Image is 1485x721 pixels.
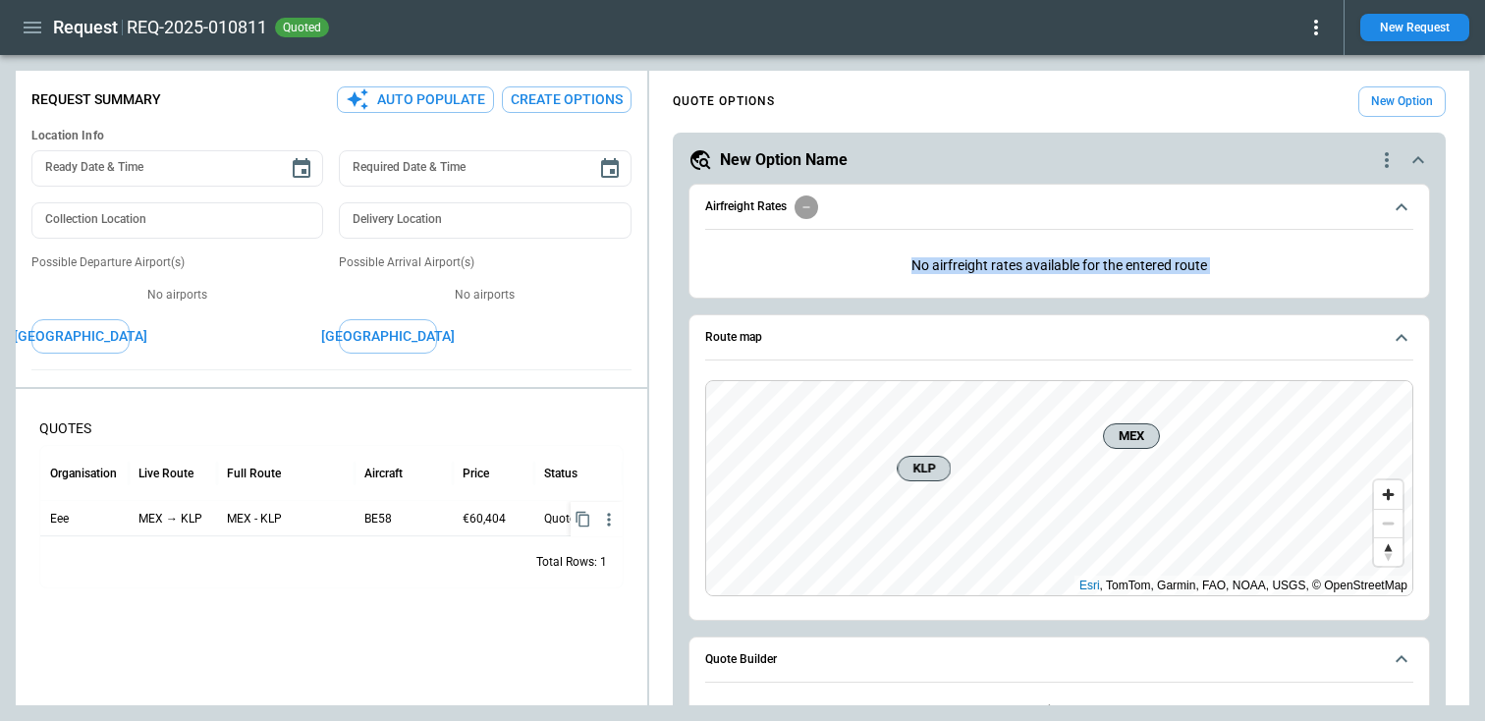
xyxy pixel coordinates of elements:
div: quote-option-actions [1375,148,1399,172]
button: Auto Populate [337,86,494,113]
h6: Quote Builder [705,653,777,666]
p: MEX - KLP [227,502,345,536]
h6: Route map [705,331,762,344]
p: QUOTES [39,420,624,437]
button: Zoom out [1374,509,1402,537]
button: [GEOGRAPHIC_DATA] [31,319,130,354]
p: €60,404 [463,502,524,536]
div: Total Rows: 1 [536,554,607,571]
div: Full Route [227,467,281,480]
p: Quoted [544,502,582,536]
a: Esri [1079,579,1100,592]
p: MEX → KLP [138,502,207,536]
canvas: Map [706,381,1412,595]
p: No airports [31,287,323,304]
h6: Airfreight Rates [705,200,787,213]
h5: New Option Name [720,149,848,171]
h6: Cargo Details [31,386,632,401]
p: Possible Departure Airport(s) [31,254,323,271]
span: MEX [1112,426,1151,446]
div: Price [463,467,489,480]
button: New Option Namequote-option-actions [688,148,1430,172]
h2: REQ-2025-010811 [127,16,267,39]
p: No airports [339,287,631,304]
span: quoted [279,21,325,34]
button: Quote Builder [705,638,1413,683]
div: Organisation [50,467,117,480]
button: Choose date [590,149,630,189]
button: Zoom in [1374,480,1402,509]
h6: Location Info [31,129,632,143]
button: Route map [705,315,1413,360]
div: Live Route [138,467,193,480]
span: KLP [906,459,942,478]
button: Choose date [282,149,321,189]
button: Airfreight Rates [705,185,1413,230]
div: Route map [705,380,1413,596]
div: Aircraft [364,467,403,480]
label: Cargo Weight [987,701,1059,718]
button: New Request [1360,14,1469,41]
div: Airfreight Rates [705,242,1413,290]
div: , TomTom, Garmin, FAO, NOAA, USGS, © OpenStreetMap [1079,576,1407,595]
p: Request Summary [31,91,161,108]
button: [GEOGRAPHIC_DATA] [339,319,437,354]
p: Eee [50,502,119,536]
button: Reset bearing to north [1374,537,1402,566]
div: Status [544,467,577,480]
h1: Request [53,16,118,39]
p: Possible Arrival Airport(s) [339,254,631,271]
p: No airfreight rates available for the entered route [705,242,1413,290]
p: BE58 [364,502,443,536]
button: New Option [1358,86,1446,117]
h4: QUOTE OPTIONS [673,97,775,106]
label: Departure time [719,701,799,718]
button: Create Options [502,86,632,113]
